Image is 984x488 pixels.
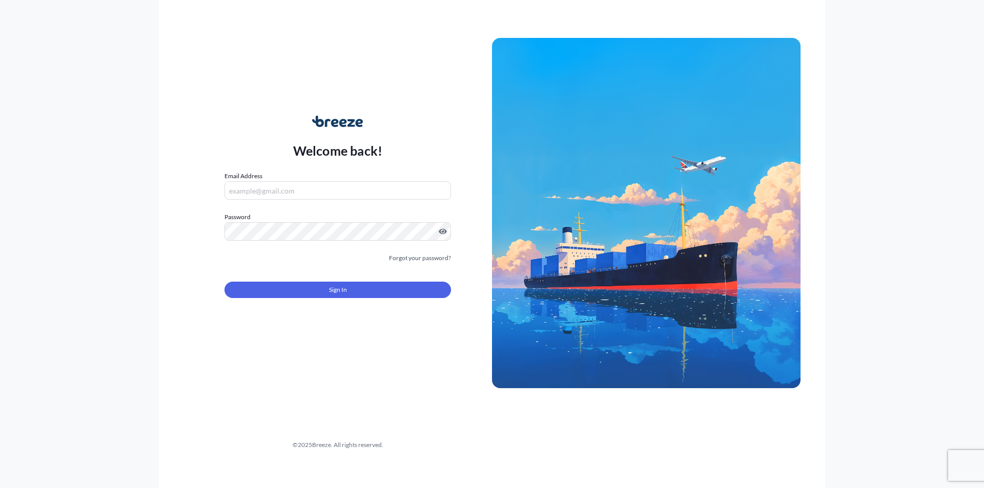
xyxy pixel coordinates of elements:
div: © 2025 Breeze. All rights reserved. [183,440,492,450]
label: Password [224,212,451,222]
p: Welcome back! [293,142,383,159]
a: Forgot your password? [389,253,451,263]
button: Sign In [224,282,451,298]
label: Email Address [224,171,262,181]
button: Show password [439,227,447,236]
input: example@gmail.com [224,181,451,200]
img: Ship illustration [492,38,801,388]
span: Sign In [329,285,347,295]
